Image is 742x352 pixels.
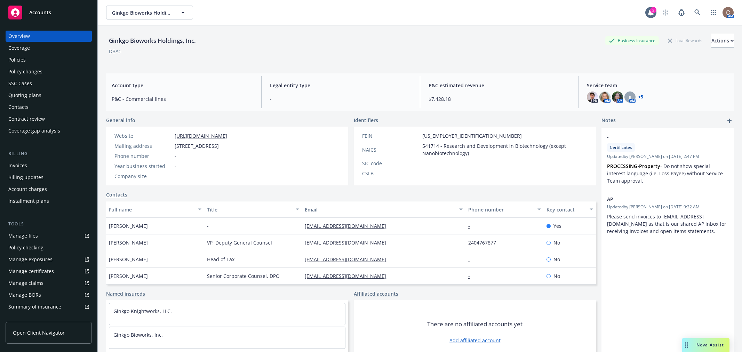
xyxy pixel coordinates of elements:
[207,206,292,213] div: Title
[6,113,92,125] a: Contract review
[207,239,272,246] span: VP, Deputy General Counsel
[8,278,43,289] div: Manage claims
[8,113,45,125] div: Contract review
[106,36,199,45] div: Ginkgo Bioworks Holdings, Inc.
[305,256,392,263] a: [EMAIL_ADDRESS][DOMAIN_NAME]
[8,160,27,171] div: Invoices
[6,242,92,253] a: Policy checking
[601,117,616,125] span: Notes
[422,132,522,139] span: [US_EMPLOYER_IDENTIFICATION_NUMBER]
[691,6,704,19] a: Search
[6,184,92,195] a: Account charges
[8,125,60,136] div: Coverage gap analysis
[362,132,420,139] div: FEIN
[599,91,611,103] img: photo
[305,223,392,229] a: [EMAIL_ADDRESS][DOMAIN_NAME]
[109,222,148,230] span: [PERSON_NAME]
[8,42,30,54] div: Coverage
[8,66,42,77] div: Policy changes
[610,144,632,151] span: Certificates
[429,95,570,103] span: $7,428.18
[8,289,41,301] div: Manage BORs
[106,290,145,297] a: Named insureds
[546,206,585,213] div: Key contact
[109,272,148,280] span: [PERSON_NAME]
[302,201,465,218] button: Email
[6,195,92,207] a: Installment plans
[711,34,734,47] div: Actions
[8,102,29,113] div: Contacts
[6,90,92,101] a: Quoting plans
[6,66,92,77] a: Policy changes
[113,308,172,314] a: Ginkgo Knightworks, LLC.
[465,201,544,218] button: Phone number
[8,301,61,312] div: Summary of insurance
[8,254,53,265] div: Manage exposures
[106,117,135,124] span: General info
[553,239,560,246] span: No
[607,163,637,169] strong: PROCESSING
[175,142,219,150] span: [STREET_ADDRESS]
[6,266,92,277] a: Manage certificates
[8,78,32,89] div: SSC Cases
[675,6,688,19] a: Report a Bug
[587,91,598,103] img: photo
[429,82,570,89] span: P&C estimated revenue
[468,206,533,213] div: Phone number
[427,320,522,328] span: There are no affiliated accounts yet
[112,82,253,89] span: Account type
[607,213,728,234] span: Please send invoices to [EMAIL_ADDRESS][DOMAIN_NAME] as that is our shared AP inbox for receiving...
[6,150,92,157] div: Billing
[8,90,41,101] div: Quoting plans
[468,256,476,263] a: -
[207,222,209,230] span: -
[725,117,734,125] a: add
[354,290,398,297] a: Affiliated accounts
[109,239,148,246] span: [PERSON_NAME]
[175,162,176,170] span: -
[114,142,172,150] div: Mailing address
[6,254,92,265] a: Manage exposures
[659,6,672,19] a: Start snowing
[6,230,92,241] a: Manage files
[112,95,253,103] span: P&C - Commercial lines
[605,36,659,45] div: Business Insurance
[422,142,588,157] span: 541714 - Research and Development in Biotechnology (except Nanobiotechnology)
[553,272,560,280] span: No
[6,313,92,324] a: Policy AI ingestions
[106,191,127,198] a: Contacts
[270,95,411,103] span: -
[553,256,560,263] span: No
[607,153,728,160] span: Updated by [PERSON_NAME] on [DATE] 2:47 PM
[8,184,47,195] div: Account charges
[6,278,92,289] a: Manage claims
[13,329,65,336] span: Open Client Navigator
[6,102,92,113] a: Contacts
[6,301,92,312] a: Summary of insurance
[607,162,728,184] p: • - Do not show special interest language (i.e. Loss Payee) without Service Team approval.
[696,342,724,348] span: Nova Assist
[113,331,163,338] a: Ginkgo Bioworks, Inc.
[109,206,194,213] div: Full name
[682,338,691,352] div: Drag to move
[8,313,53,324] div: Policy AI ingestions
[468,223,476,229] a: -
[6,289,92,301] a: Manage BORs
[6,160,92,171] a: Invoices
[305,206,455,213] div: Email
[354,117,378,124] span: Identifiers
[8,172,43,183] div: Billing updates
[422,160,424,167] span: -
[114,173,172,180] div: Company size
[305,273,392,279] a: [EMAIL_ADDRESS][DOMAIN_NAME]
[601,128,734,190] div: -CertificatesUpdatedby [PERSON_NAME] on [DATE] 2:47 PMPROCESSING•Property- Do not show special in...
[114,132,172,139] div: Website
[607,204,728,210] span: Updated by [PERSON_NAME] on [DATE] 9:22 AM
[707,6,720,19] a: Switch app
[362,170,420,177] div: CSLB
[544,201,596,218] button: Key contact
[6,125,92,136] a: Coverage gap analysis
[270,82,411,89] span: Legal entity type
[468,273,476,279] a: -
